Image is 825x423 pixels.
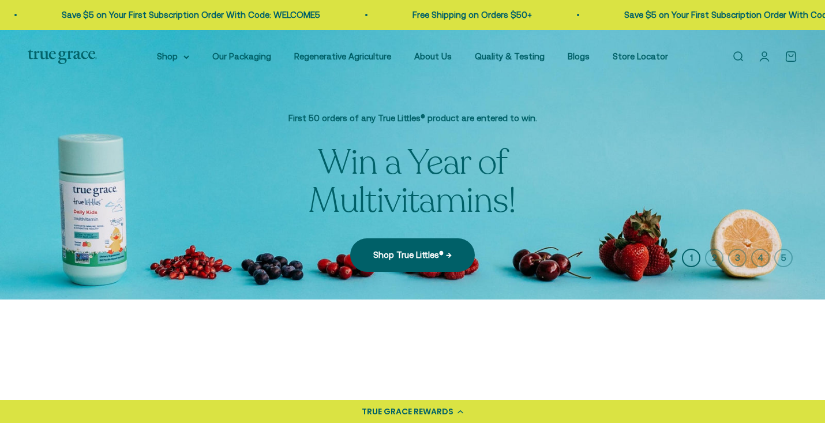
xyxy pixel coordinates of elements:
[475,51,545,61] a: Quality & Testing
[350,238,475,272] a: Shop True Littles® →
[222,111,603,125] p: First 50 orders of any True Littles® product are entered to win.
[294,51,391,61] a: Regenerative Agriculture
[751,249,770,267] button: 4
[412,10,531,20] a: Free Shipping on Orders $50+
[728,249,747,267] button: 3
[61,8,320,22] p: Save $5 on Your First Subscription Order With Code: WELCOME5
[309,139,516,224] split-lines: Win a Year of Multivitamins!
[362,406,453,418] div: TRUE GRACE REWARDS
[705,249,723,267] button: 2
[613,51,668,61] a: Store Locator
[568,51,590,61] a: Blogs
[774,249,793,267] button: 5
[212,51,271,61] a: Our Packaging
[414,51,452,61] a: About Us
[682,249,700,267] button: 1
[157,50,189,63] summary: Shop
